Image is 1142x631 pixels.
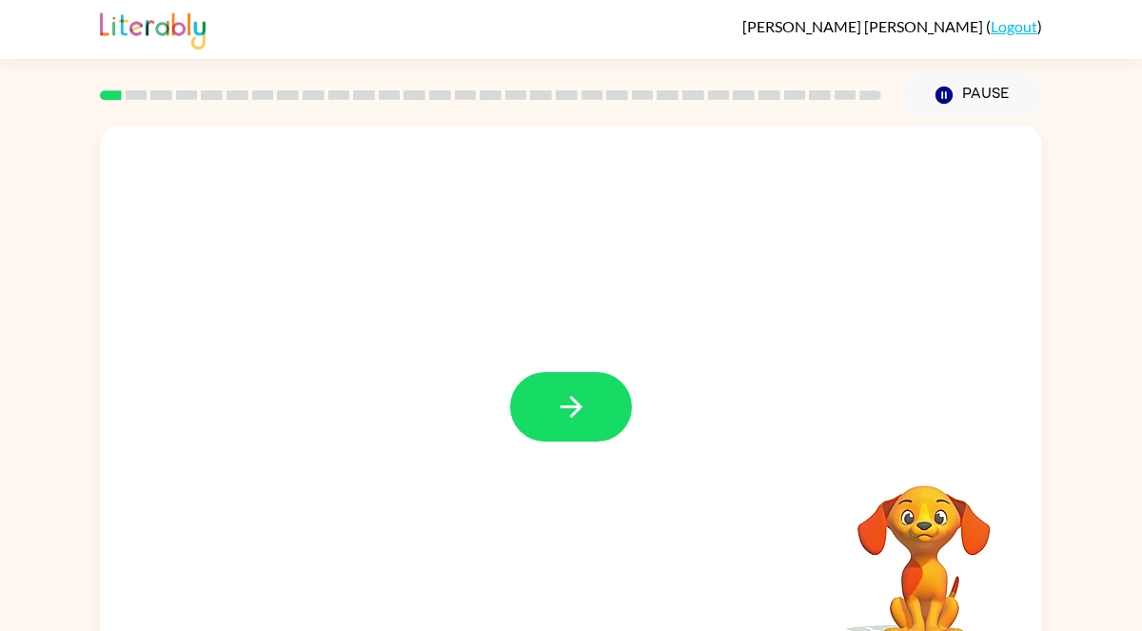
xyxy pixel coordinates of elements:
div: ( ) [742,17,1042,35]
span: [PERSON_NAME] [PERSON_NAME] [742,17,986,35]
button: Pause [904,73,1042,117]
img: Literably [100,8,206,49]
a: Logout [991,17,1037,35]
